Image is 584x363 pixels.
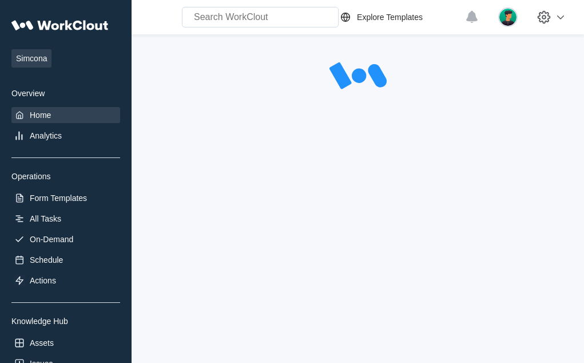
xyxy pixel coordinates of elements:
div: Form Templates [30,194,87,203]
a: Analytics [11,128,120,144]
div: Schedule [30,255,63,265]
div: Assets [30,338,54,348]
div: On-Demand [30,235,73,244]
input: Search WorkClout [182,7,339,27]
span: Simcona [11,49,51,68]
a: Home [11,107,120,123]
a: On-Demand [11,231,120,247]
div: Analytics [30,131,62,140]
a: Actions [11,273,120,289]
img: user.png [498,7,518,27]
div: Actions [30,276,56,285]
a: Explore Templates [339,10,459,24]
div: Home [30,111,51,120]
div: Overview [11,89,120,98]
div: Explore Templates [357,13,423,22]
div: All Tasks [30,214,61,223]
a: Form Templates [11,190,120,206]
div: Knowledge Hub [11,317,120,326]
a: Schedule [11,252,120,268]
a: Assets [11,335,120,351]
a: All Tasks [11,211,120,227]
div: Operations [11,172,120,181]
